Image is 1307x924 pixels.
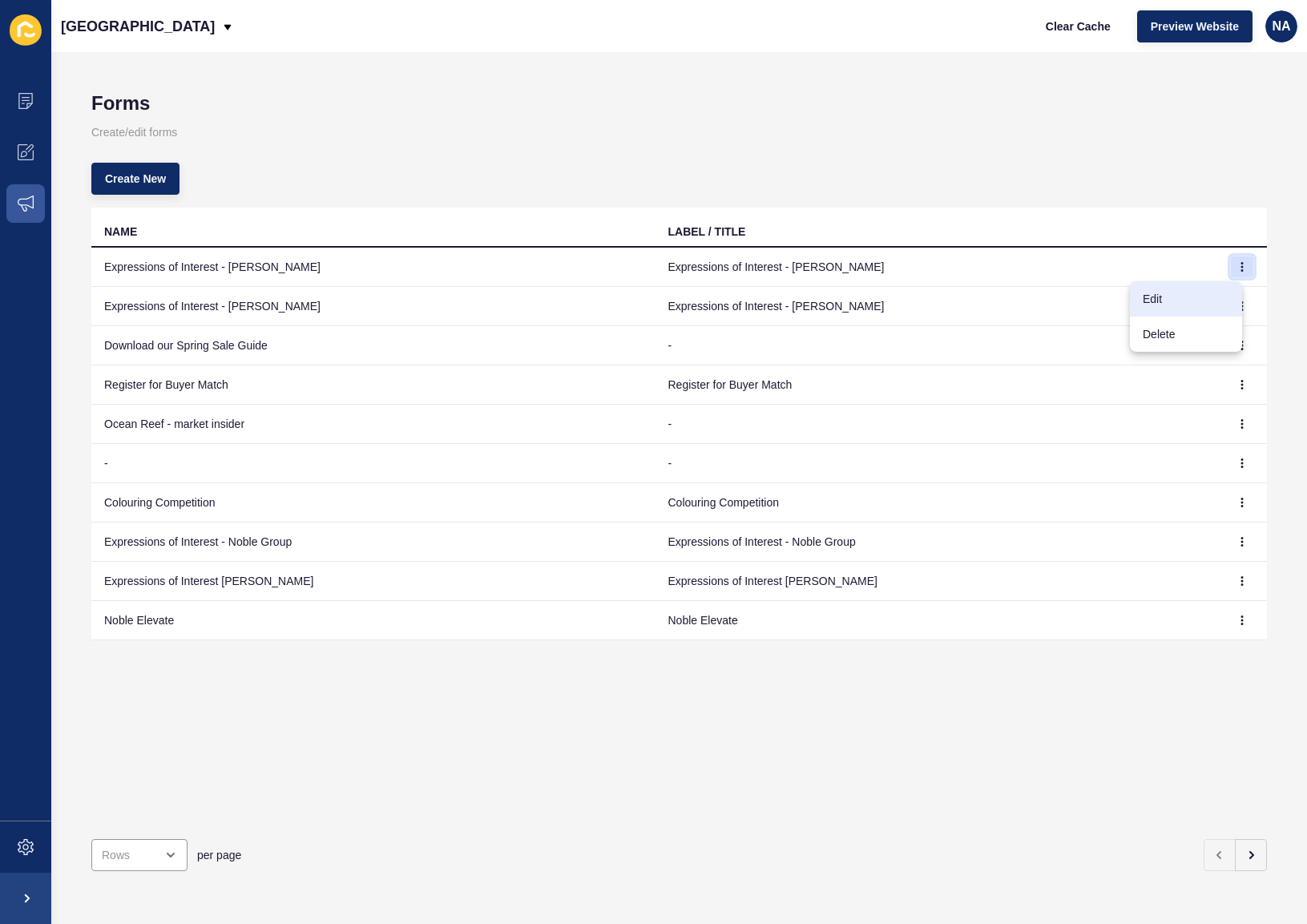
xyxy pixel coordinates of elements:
[197,847,241,863] span: per page
[105,171,166,187] span: Create New
[91,92,1267,115] h1: Forms
[91,523,656,562] td: Expressions of Interest - Noble Group
[668,224,746,240] div: LABEL / TITLE
[1272,18,1290,34] span: NA
[656,287,1220,326] td: Expressions of Interest - [PERSON_NAME]
[656,444,1220,483] td: -
[1130,317,1242,352] a: Delete
[91,839,188,871] div: open menu
[91,444,656,483] td: -
[656,523,1220,562] td: Expressions of Interest - Noble Group
[656,601,1220,640] td: Noble Elevate
[1137,10,1253,42] button: Preview Website
[1046,18,1111,34] span: Clear Cache
[104,224,137,240] div: NAME
[656,562,1220,601] td: Expressions of Interest [PERSON_NAME]
[1151,18,1239,34] span: Preview Website
[91,115,1267,150] p: Create/edit forms
[1032,10,1124,42] button: Clear Cache
[91,287,656,326] td: Expressions of Interest - [PERSON_NAME]
[91,562,656,601] td: Expressions of Interest [PERSON_NAME]
[1130,281,1242,317] a: Edit
[656,248,1220,287] td: Expressions of Interest - [PERSON_NAME]
[656,405,1220,444] td: -
[91,601,656,640] td: Noble Elevate
[91,163,180,195] button: Create New
[656,326,1220,365] td: -
[91,483,656,523] td: Colouring Competition
[656,483,1220,523] td: Colouring Competition
[91,326,656,365] td: Download our Spring Sale Guide
[61,6,215,46] p: [GEOGRAPHIC_DATA]
[91,248,656,287] td: Expressions of Interest - [PERSON_NAME]
[91,365,656,405] td: Register for Buyer Match
[91,405,656,444] td: Ocean Reef - market insider
[656,365,1220,405] td: Register for Buyer Match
